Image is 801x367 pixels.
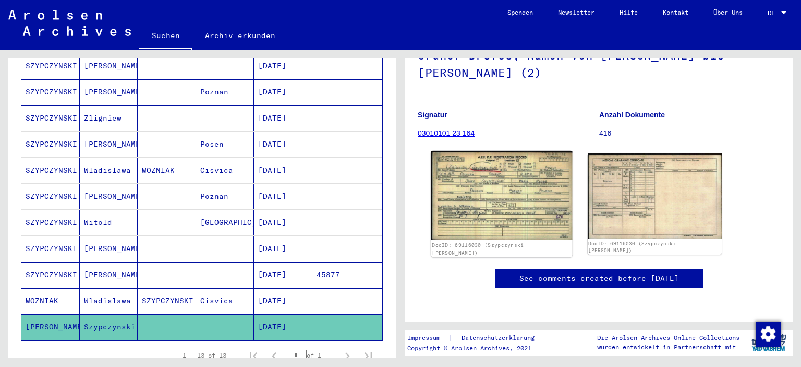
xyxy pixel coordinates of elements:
mat-cell: [DATE] [254,158,312,183]
a: DocID: 69116030 (Szypczynski [PERSON_NAME]) [588,241,676,254]
mat-cell: SZYPCZYNSKI [21,79,80,105]
b: Signatur [418,111,447,119]
mat-cell: [DATE] [254,236,312,262]
a: Datenschutzerklärung [453,333,547,344]
mat-cell: [PERSON_NAME] [21,314,80,340]
mat-cell: [DATE] [254,53,312,79]
mat-cell: WOZNIAK [21,288,80,314]
mat-cell: [PERSON_NAME] [80,184,138,209]
h1: Ordner DP3758, Namen von [PERSON_NAME] bis [PERSON_NAME] (2) [418,31,780,94]
mat-cell: Posen [196,132,254,157]
mat-cell: [DATE] [254,184,312,209]
mat-cell: Cisvica [196,158,254,183]
a: Impressum [407,333,448,344]
mat-cell: SZYPCZYNSKI [138,288,196,314]
mat-cell: SZYPCZYNSKI [21,53,80,79]
mat-cell: [DATE] [254,79,312,105]
b: Anzahl Dokumente [599,111,665,119]
mat-cell: Poznan [196,79,254,105]
a: Archiv erkunden [192,23,288,48]
mat-cell: SZYPCZYNSKI [21,132,80,157]
mat-cell: [DATE] [254,210,312,235]
img: Arolsen_neg.svg [8,10,131,36]
p: Die Arolsen Archives Online-Collections [597,333,739,342]
mat-cell: Wladislawa [80,288,138,314]
mat-cell: [DATE] [254,262,312,288]
div: of 1 [285,350,337,360]
mat-cell: [PERSON_NAME] [80,79,138,105]
img: 001.jpg [431,151,572,240]
mat-cell: [GEOGRAPHIC_DATA] [196,210,254,235]
mat-cell: [DATE] [254,314,312,340]
mat-cell: Cisvica [196,288,254,314]
div: 1 – 13 of 13 [183,351,226,360]
mat-cell: Poznan [196,184,254,209]
mat-cell: [PERSON_NAME] [80,236,138,262]
mat-cell: 45877 [312,262,383,288]
mat-cell: SZYPCZYNSKI [21,262,80,288]
mat-cell: SZYPCZYNSKI [21,105,80,131]
mat-cell: SZYPCZYNSKI [21,210,80,235]
mat-cell: Witold [80,210,138,235]
img: 002.jpg [588,153,722,239]
mat-cell: [DATE] [254,105,312,131]
mat-cell: [PERSON_NAME] [80,132,138,157]
span: DE [768,9,779,17]
a: Suchen [139,23,192,50]
img: Zustimmung ändern [756,322,781,347]
mat-cell: [DATE] [254,132,312,157]
p: wurden entwickelt in Partnerschaft mit [597,342,739,352]
mat-cell: SZYPCZYNSKI [21,236,80,262]
mat-cell: [PERSON_NAME] [80,262,138,288]
a: DocID: 69116030 (Szypczynski [PERSON_NAME]) [432,242,524,256]
p: Copyright © Arolsen Archives, 2021 [407,344,547,353]
mat-cell: [PERSON_NAME] [80,53,138,79]
mat-cell: Szypczynski [80,314,138,340]
mat-cell: Wladislawa [80,158,138,183]
a: 03010101 23 164 [418,129,475,137]
button: First page [243,345,264,366]
div: | [407,333,547,344]
p: 416 [599,128,780,139]
mat-cell: Zligniew [80,105,138,131]
mat-cell: SZYPCZYNSKI [21,184,80,209]
img: yv_logo.png [749,329,788,356]
mat-cell: [DATE] [254,288,312,314]
button: Last page [358,345,379,366]
mat-cell: WOZNIAK [138,158,196,183]
a: See comments created before [DATE] [519,273,679,284]
mat-cell: SZYPCZYNSKI [21,158,80,183]
button: Next page [337,345,358,366]
button: Previous page [264,345,285,366]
